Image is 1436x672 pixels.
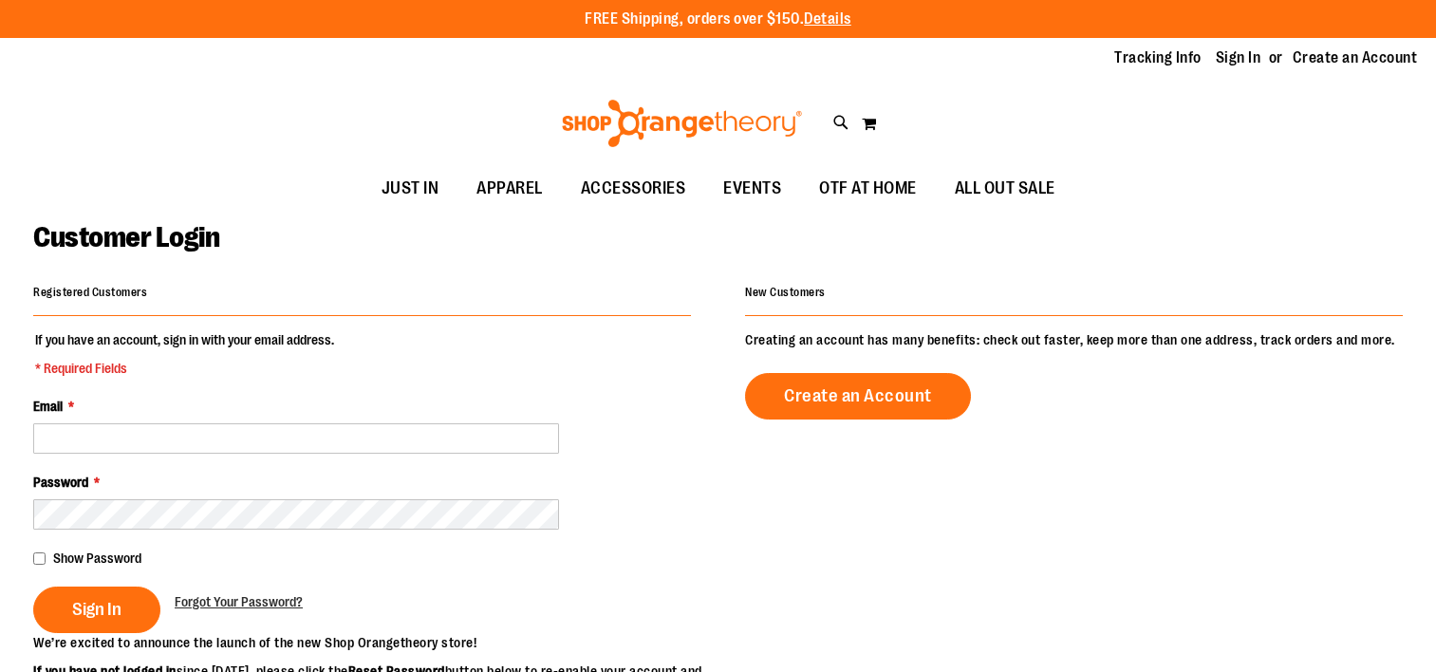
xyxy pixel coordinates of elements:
p: FREE Shipping, orders over $150. [585,9,851,30]
span: APPAREL [476,167,543,210]
span: JUST IN [382,167,439,210]
span: Create an Account [784,385,932,406]
button: Sign In [33,587,160,633]
span: EVENTS [723,167,781,210]
a: Tracking Info [1114,47,1202,68]
img: Shop Orangetheory [559,100,805,147]
legend: If you have an account, sign in with your email address. [33,330,336,378]
span: Email [33,399,63,414]
a: Sign In [1216,47,1261,68]
a: Create an Account [1293,47,1418,68]
span: Sign In [72,599,121,620]
a: Create an Account [745,373,971,420]
span: Customer Login [33,221,219,253]
span: OTF AT HOME [819,167,917,210]
span: ALL OUT SALE [955,167,1055,210]
p: Creating an account has many benefits: check out faster, keep more than one address, track orders... [745,330,1403,349]
span: * Required Fields [35,359,334,378]
span: Forgot Your Password? [175,594,303,609]
span: Password [33,475,88,490]
span: Show Password [53,551,141,566]
a: Details [804,10,851,28]
strong: New Customers [745,286,826,299]
a: Forgot Your Password? [175,592,303,611]
strong: Registered Customers [33,286,147,299]
span: ACCESSORIES [581,167,686,210]
p: We’re excited to announce the launch of the new Shop Orangetheory store! [33,633,718,652]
